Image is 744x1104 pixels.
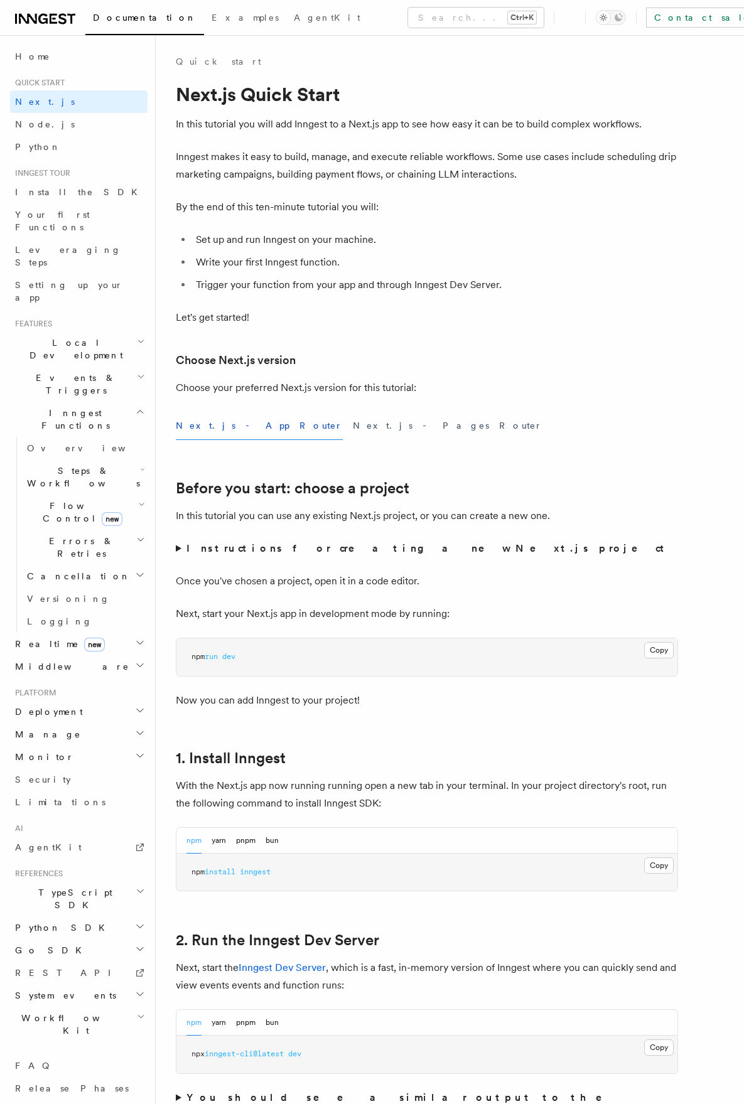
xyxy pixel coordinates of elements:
a: Home [10,45,148,68]
button: Search...Ctrl+K [408,8,544,28]
p: Now you can add Inngest to your project! [176,692,678,709]
span: Security [15,774,71,785]
span: Go SDK [10,944,89,957]
span: Local Development [10,336,137,362]
span: Documentation [93,13,197,23]
span: AgentKit [294,13,360,23]
a: 1. Install Inngest [176,749,286,767]
span: inngest-cli@latest [205,1049,284,1058]
span: Workflow Kit [10,1012,137,1037]
button: yarn [212,828,226,854]
button: System events [10,984,148,1007]
a: Before you start: choose a project [176,480,409,497]
a: Release Phases [10,1077,148,1100]
button: Cancellation [22,565,148,587]
span: Monitor [10,751,74,763]
p: Choose your preferred Next.js version for this tutorial: [176,379,678,397]
span: FAQ [15,1061,56,1071]
span: Flow Control [22,500,138,525]
button: Local Development [10,331,148,367]
button: Copy [644,642,674,658]
span: Your first Functions [15,210,90,232]
a: Logging [22,610,148,633]
p: With the Next.js app now running running open a new tab in your terminal. In your project directo... [176,777,678,812]
p: In this tutorial you can use any existing Next.js project, or you can create a new one. [176,507,678,525]
button: pnpm [236,1010,256,1036]
button: Monitor [10,746,148,768]
button: Middleware [10,655,148,678]
a: Node.js [10,113,148,136]
li: Trigger your function from your app and through Inngest Dev Server. [192,276,678,294]
span: npm [191,867,205,876]
span: Manage [10,728,81,741]
a: Quick start [176,55,261,68]
button: Errors & Retries [22,530,148,565]
button: Deployment [10,700,148,723]
span: Release Phases [15,1083,129,1093]
button: yarn [212,1010,226,1036]
a: Choose Next.js version [176,351,296,369]
span: Setting up your app [15,280,123,303]
a: Your first Functions [10,203,148,238]
p: Once you've chosen a project, open it in a code editor. [176,572,678,590]
span: Examples [212,13,279,23]
a: AgentKit [286,4,368,34]
span: dev [288,1049,301,1058]
span: Leveraging Steps [15,245,121,267]
span: Versioning [27,594,110,604]
a: Install the SDK [10,181,148,203]
span: Realtime [10,638,105,650]
summary: Instructions for creating a new Next.js project [176,540,678,557]
button: bun [266,828,279,854]
span: Overview [27,443,156,453]
p: Inngest makes it easy to build, manage, and execute reliable workflows. Some use cases include sc... [176,148,678,183]
span: Inngest tour [10,168,70,178]
span: Quick start [10,78,65,88]
a: AgentKit [10,836,148,859]
button: Next.js - Pages Router [353,412,542,440]
a: Documentation [85,4,204,35]
button: Realtimenew [10,633,148,655]
span: TypeScript SDK [10,886,136,911]
a: Security [10,768,148,791]
p: Let's get started! [176,309,678,326]
a: FAQ [10,1054,148,1077]
button: npm [186,828,202,854]
a: Next.js [10,90,148,113]
p: Next, start your Next.js app in development mode by running: [176,605,678,623]
button: TypeScript SDK [10,881,148,916]
span: Install the SDK [15,187,145,197]
p: By the end of this ten-minute tutorial you will: [176,198,678,216]
kbd: Ctrl+K [508,11,536,24]
span: Home [15,50,50,63]
h1: Next.js Quick Start [176,83,678,105]
span: REST API [15,968,122,978]
span: run [205,652,218,661]
span: Node.js [15,119,75,129]
p: In this tutorial you will add Inngest to a Next.js app to see how easy it can be to build complex... [176,115,678,133]
span: Errors & Retries [22,535,136,560]
button: Next.js - App Router [176,412,343,440]
span: Next.js [15,97,75,107]
a: Python [10,136,148,158]
span: install [205,867,235,876]
li: Set up and run Inngest on your machine. [192,231,678,249]
button: Inngest Functions [10,402,148,437]
a: Leveraging Steps [10,238,148,274]
button: Flow Controlnew [22,495,148,530]
a: 2. Run the Inngest Dev Server [176,931,379,949]
button: Go SDK [10,939,148,962]
div: Inngest Functions [10,437,148,633]
span: Steps & Workflows [22,464,140,490]
button: Events & Triggers [10,367,148,402]
a: Setting up your app [10,274,148,309]
span: System events [10,989,116,1002]
a: Limitations [10,791,148,813]
span: AI [10,823,23,833]
button: Manage [10,723,148,746]
button: npm [186,1010,202,1036]
button: bun [266,1010,279,1036]
a: Inngest Dev Server [239,962,326,973]
span: AgentKit [15,842,82,852]
span: Logging [27,616,92,626]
